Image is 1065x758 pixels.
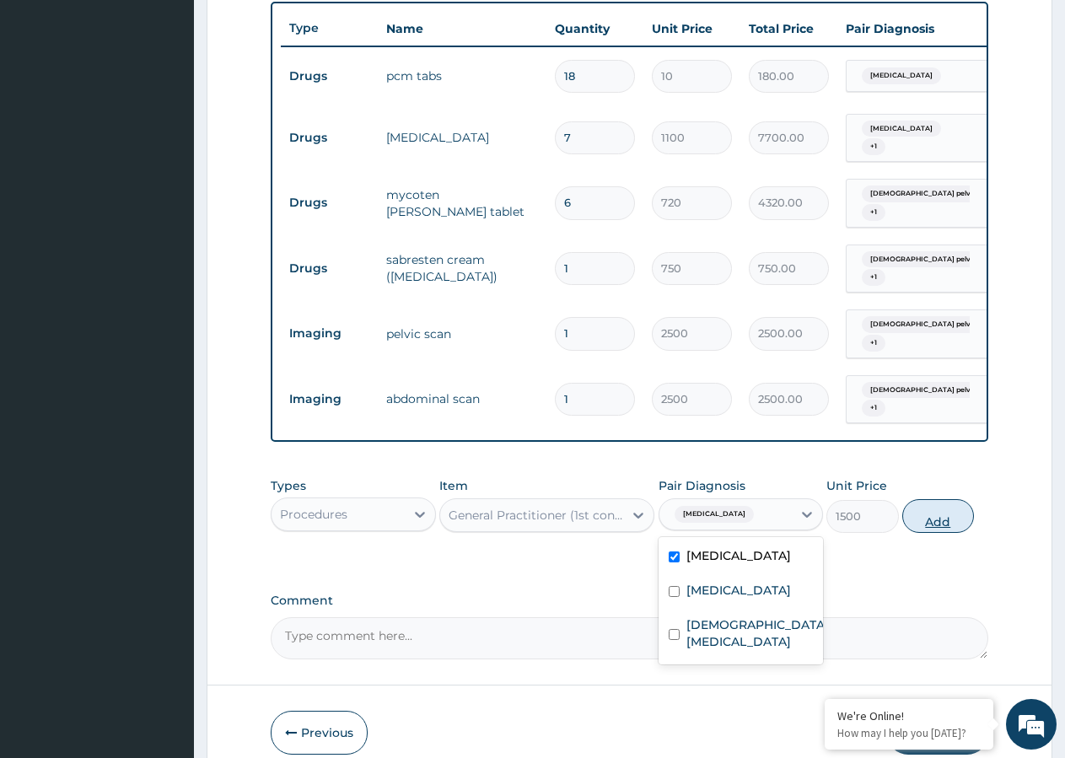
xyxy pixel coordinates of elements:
span: [DEMOGRAPHIC_DATA] pelvic inflammatory dis... [862,251,1049,268]
th: Total Price [740,12,837,46]
th: Pair Diagnosis [837,12,1023,46]
img: d_794563401_company_1708531726252_794563401 [31,84,68,126]
label: [MEDICAL_DATA] [686,582,791,599]
p: How may I help you today? [837,726,981,740]
label: Unit Price [826,477,887,494]
span: [MEDICAL_DATA] [862,121,941,137]
th: Name [378,12,546,46]
td: Drugs [281,253,378,284]
label: [DEMOGRAPHIC_DATA] [MEDICAL_DATA] [686,616,829,650]
span: + 1 [862,335,885,352]
span: + 1 [862,269,885,286]
span: + 1 [862,138,885,155]
span: We're online! [98,212,233,383]
div: We're Online! [837,708,981,723]
td: pcm tabs [378,59,546,93]
label: Types [271,479,306,493]
label: Pair Diagnosis [659,477,745,494]
td: Imaging [281,318,378,349]
th: Type [281,13,378,44]
span: [DEMOGRAPHIC_DATA] pelvic inflammatory dis... [862,316,1049,333]
td: pelvic scan [378,317,546,351]
td: Drugs [281,61,378,92]
span: [DEMOGRAPHIC_DATA] pelvic inflammatory dis... [862,185,1049,202]
div: Minimize live chat window [277,8,317,49]
button: Previous [271,711,368,755]
td: mycoten [PERSON_NAME] tablet [378,178,546,228]
div: Chat with us now [88,94,283,116]
th: Unit Price [643,12,740,46]
textarea: Type your message and hit 'Enter' [8,460,321,519]
span: [MEDICAL_DATA] [862,67,941,84]
div: Procedures [280,506,347,523]
label: Comment [271,594,988,608]
label: Item [439,477,468,494]
td: abdominal scan [378,382,546,416]
span: + 1 [862,400,885,417]
span: [MEDICAL_DATA] [675,506,754,523]
td: [MEDICAL_DATA] [378,121,546,154]
td: Imaging [281,384,378,415]
span: [DEMOGRAPHIC_DATA] pelvic inflammatory dis... [862,382,1049,399]
span: + 1 [862,204,885,221]
div: General Practitioner (1st consultation) [449,507,625,524]
th: Quantity [546,12,643,46]
td: Drugs [281,187,378,218]
td: sabresten cream ([MEDICAL_DATA]) [378,243,546,293]
button: Add [902,499,974,533]
td: Drugs [281,122,378,153]
label: [MEDICAL_DATA] [686,547,791,564]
